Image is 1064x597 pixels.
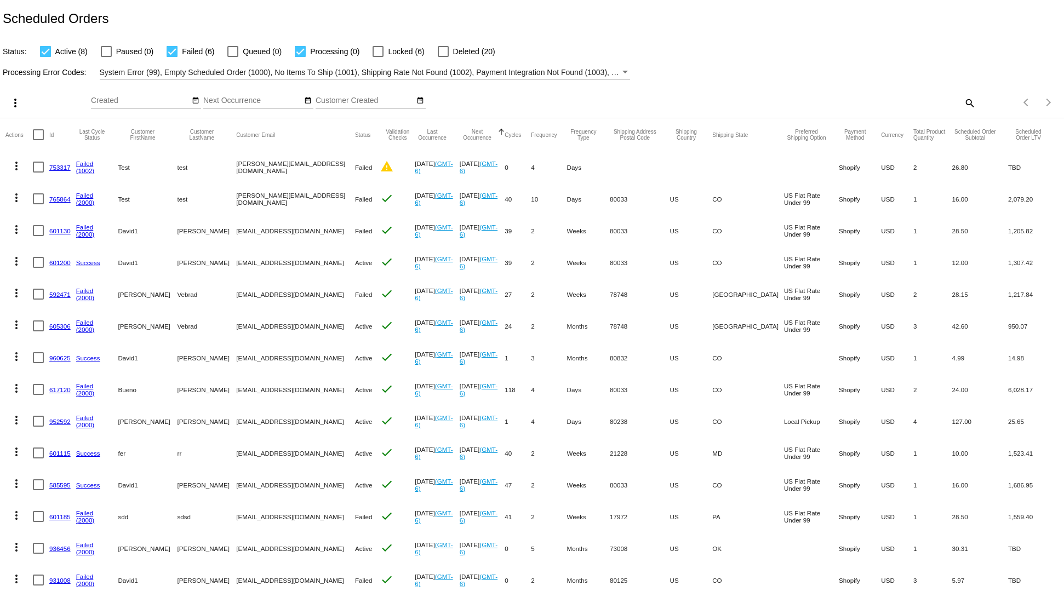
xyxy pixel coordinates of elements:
[76,450,100,457] a: Success
[610,469,670,501] mat-cell: 80033
[505,278,531,310] mat-cell: 27
[460,446,497,460] a: (GMT-6)
[178,183,237,215] mat-cell: test
[567,342,610,374] mat-cell: Months
[712,183,784,215] mat-cell: CO
[76,259,100,266] a: Success
[670,310,713,342] mat-cell: US
[913,405,952,437] mat-cell: 4
[531,151,567,183] mat-cell: 4
[784,374,839,405] mat-cell: US Flat Rate Under 99
[712,215,784,246] mat-cell: CO
[839,501,881,532] mat-cell: Shopify
[610,246,670,278] mat-cell: 80033
[460,129,495,141] button: Change sorting for NextOccurrenceUtc
[505,374,531,405] mat-cell: 118
[236,342,355,374] mat-cell: [EMAIL_ADDRESS][DOMAIN_NAME]
[952,183,1008,215] mat-cell: 16.00
[178,129,227,141] button: Change sorting for CustomerLastName
[460,532,505,564] mat-cell: [DATE]
[567,246,610,278] mat-cell: Weeks
[415,160,453,174] a: (GMT-6)
[567,310,610,342] mat-cell: Months
[460,414,497,428] a: (GMT-6)
[881,151,913,183] mat-cell: USD
[415,405,460,437] mat-cell: [DATE]
[839,246,881,278] mat-cell: Shopify
[712,342,784,374] mat-cell: CO
[49,291,71,298] a: 592471
[460,183,505,215] mat-cell: [DATE]
[76,231,95,238] a: (2000)
[531,183,567,215] mat-cell: 10
[178,342,237,374] mat-cell: [PERSON_NAME]
[76,516,95,524] a: (2000)
[10,255,23,268] mat-icon: more_vert
[567,374,610,405] mat-cell: Days
[415,374,460,405] mat-cell: [DATE]
[415,287,453,301] a: (GMT-6)
[784,469,839,501] mat-cell: US Flat Rate Under 99
[415,255,453,269] a: (GMT-6)
[10,318,23,331] mat-icon: more_vert
[10,286,23,300] mat-icon: more_vert
[178,501,237,532] mat-cell: sdsd
[415,382,453,397] a: (GMT-6)
[49,164,71,171] a: 753317
[505,501,531,532] mat-cell: 41
[505,215,531,246] mat-cell: 39
[712,437,784,469] mat-cell: MD
[415,469,460,501] mat-cell: [DATE]
[100,66,631,79] mat-select: Filter by Processing Error Codes
[415,437,460,469] mat-cell: [DATE]
[1008,129,1049,141] button: Change sorting for LifetimeValue
[1008,405,1059,437] mat-cell: 25.65
[460,374,505,405] mat-cell: [DATE]
[881,183,913,215] mat-cell: USD
[952,246,1008,278] mat-cell: 12.00
[118,278,177,310] mat-cell: [PERSON_NAME]
[10,414,23,427] mat-icon: more_vert
[505,310,531,342] mat-cell: 24
[49,323,71,330] a: 605306
[236,215,355,246] mat-cell: [EMAIL_ADDRESS][DOMAIN_NAME]
[76,223,94,231] a: Failed
[415,223,453,238] a: (GMT-6)
[91,96,190,105] input: Created
[460,501,505,532] mat-cell: [DATE]
[881,131,903,138] button: Change sorting for CurrencyIso
[236,501,355,532] mat-cell: [EMAIL_ADDRESS][DOMAIN_NAME]
[76,382,94,389] a: Failed
[881,405,913,437] mat-cell: USD
[316,96,414,105] input: Customer Created
[236,131,275,138] button: Change sorting for CustomerEmail
[531,310,567,342] mat-cell: 2
[178,151,237,183] mat-cell: test
[567,405,610,437] mat-cell: Days
[712,310,784,342] mat-cell: [GEOGRAPHIC_DATA]
[460,246,505,278] mat-cell: [DATE]
[236,151,355,183] mat-cell: [PERSON_NAME][EMAIL_ADDRESS][DOMAIN_NAME]
[505,183,531,215] mat-cell: 40
[952,215,1008,246] mat-cell: 28.50
[76,199,95,206] a: (2000)
[76,414,94,421] a: Failed
[118,405,177,437] mat-cell: [PERSON_NAME]
[505,469,531,501] mat-cell: 47
[839,151,881,183] mat-cell: Shopify
[1008,469,1059,501] mat-cell: 1,686.95
[76,481,100,489] a: Success
[784,278,839,310] mat-cell: US Flat Rate Under 99
[567,469,610,501] mat-cell: Weeks
[784,215,839,246] mat-cell: US Flat Rate Under 99
[76,192,94,199] a: Failed
[236,374,355,405] mat-cell: [EMAIL_ADDRESS][DOMAIN_NAME]
[178,215,237,246] mat-cell: [PERSON_NAME]
[415,278,460,310] mat-cell: [DATE]
[76,167,95,174] a: (1002)
[670,437,713,469] mat-cell: US
[712,278,784,310] mat-cell: [GEOGRAPHIC_DATA]
[670,215,713,246] mat-cell: US
[505,342,531,374] mat-cell: 1
[415,446,453,460] a: (GMT-6)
